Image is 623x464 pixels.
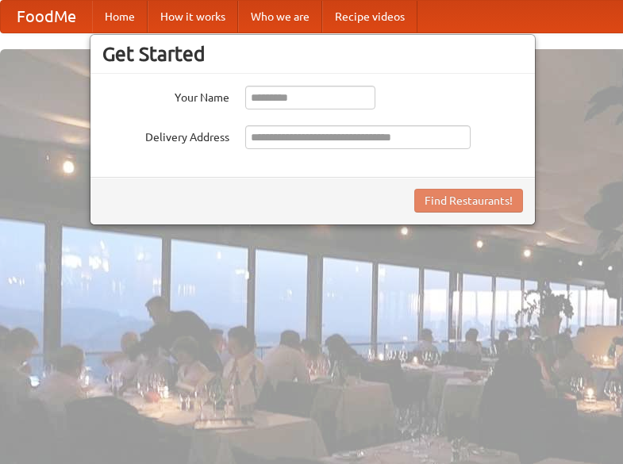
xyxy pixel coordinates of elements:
[322,1,417,33] a: Recipe videos
[102,42,523,66] h3: Get Started
[102,125,229,145] label: Delivery Address
[1,1,92,33] a: FoodMe
[238,1,322,33] a: Who we are
[102,86,229,105] label: Your Name
[414,189,523,213] button: Find Restaurants!
[92,1,148,33] a: Home
[148,1,238,33] a: How it works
